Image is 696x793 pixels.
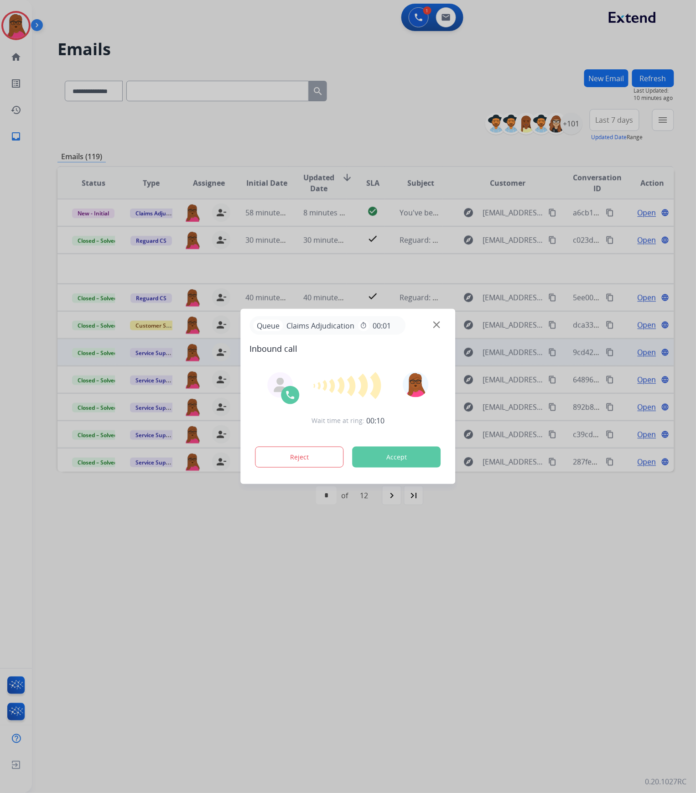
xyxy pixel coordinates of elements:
[353,447,441,468] button: Accept
[250,342,447,355] span: Inbound call
[433,322,440,329] img: close-button
[285,390,296,401] img: call-icon
[645,777,687,788] p: 0.20.1027RC
[283,320,358,331] span: Claims Adjudication
[312,416,364,425] span: Wait time at ring:
[373,320,391,331] span: 00:01
[254,320,283,331] p: Queue
[403,372,428,397] img: avatar
[255,447,344,468] button: Reject
[366,415,384,426] span: 00:10
[273,378,288,392] img: agent-avatar
[360,322,368,329] mat-icon: timer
